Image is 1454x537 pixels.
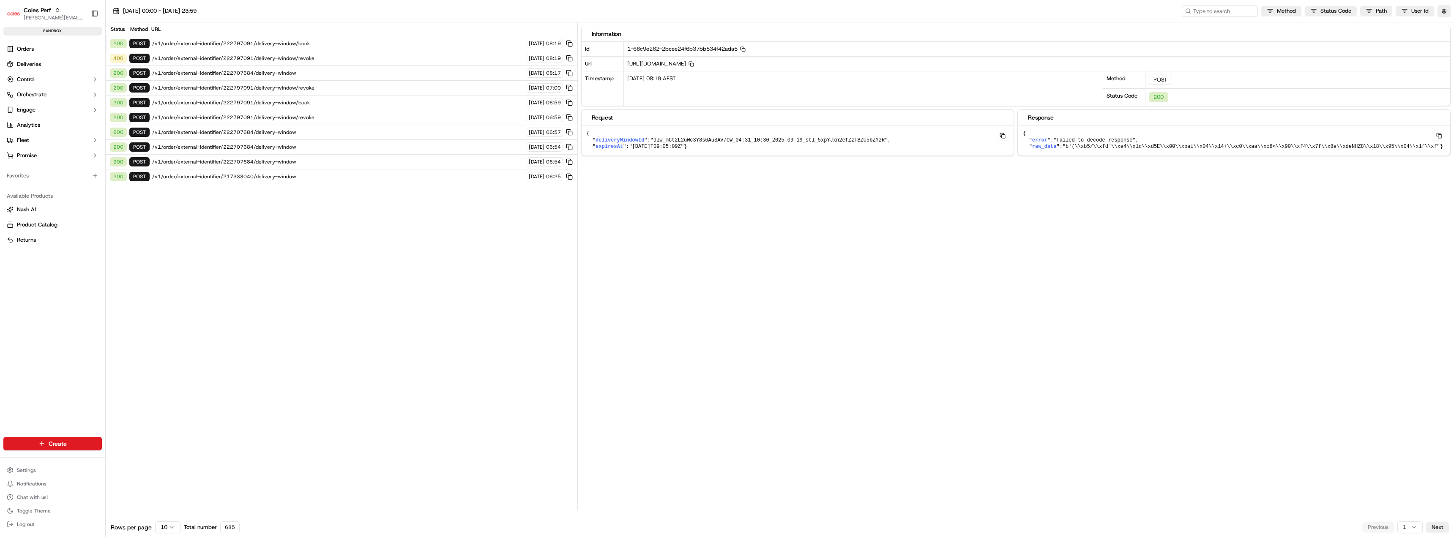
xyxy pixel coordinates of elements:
[129,68,150,78] div: POST
[17,480,46,487] span: Notifications
[8,81,24,96] img: 1736555255976-a54dd68f-1ca7-489b-9aae-adbdc363a1c4
[529,85,544,91] span: [DATE]
[7,7,20,20] img: Coles Perf
[627,45,746,52] span: 1-68c9e262-2bcee24f6b37bb534f42ada5
[152,158,524,165] span: /v1/order/external-identifier/222707684/delivery-window
[529,99,544,106] span: [DATE]
[152,173,524,180] span: /v1/order/external-identifier/217333040/delivery-window
[582,71,624,106] div: Timestamp
[3,464,102,476] button: Settings
[128,26,149,33] div: Method
[8,123,15,130] div: 📗
[110,39,127,48] div: 200
[152,144,524,150] span: /v1/order/external-identifier/222707684/delivery-window
[582,42,624,56] div: Id
[546,55,561,62] span: 08:19
[17,76,35,83] span: Control
[529,144,544,150] span: [DATE]
[144,83,154,93] button: Start new chat
[17,136,29,144] span: Fleet
[3,27,102,35] div: sandbox
[1028,113,1440,122] div: Response
[546,70,561,76] span: 08:17
[3,189,102,203] div: Available Products
[1103,88,1145,106] div: Status Code
[546,158,561,165] span: 06:54
[1103,71,1145,88] div: Method
[152,114,524,121] span: /v1/order/external-identifier/222797091/delivery-window/revoke
[3,118,102,132] a: Analytics
[24,14,84,21] button: [PERSON_NAME][EMAIL_ADDRESS][DOMAIN_NAME]
[151,26,574,33] div: URL
[17,60,41,68] span: Deliveries
[546,85,561,91] span: 07:00
[582,125,1014,155] pre: { " ": , " ": }
[111,523,152,532] span: Rows per page
[129,128,150,137] div: POST
[1032,144,1057,150] span: raw_data
[529,55,544,62] span: [DATE]
[596,144,623,150] span: expiresAt
[17,121,40,129] span: Analytics
[110,128,127,137] div: 200
[110,54,127,63] div: 400
[17,221,57,229] span: Product Catalog
[7,221,98,229] a: Product Catalog
[5,119,68,134] a: 📗Knowledge Base
[110,172,127,181] div: 200
[596,137,644,143] span: deliveryWindowId
[152,70,524,76] span: /v1/order/external-identifier/222707684/delivery-window
[17,206,36,213] span: Nash AI
[1149,92,1168,102] div: 200
[1182,5,1258,17] input: Type to search
[129,98,150,107] div: POST
[110,113,127,122] div: 200
[3,73,102,86] button: Control
[529,173,544,180] span: [DATE]
[3,505,102,517] button: Toggle Theme
[1360,6,1392,16] button: Path
[582,56,624,71] div: Url
[3,203,102,216] button: Nash AI
[1426,522,1449,532] button: Next
[152,40,524,47] span: /v1/order/external-identifier/222797091/delivery-window/book
[129,172,150,181] div: POST
[546,40,561,47] span: 08:19
[546,99,561,106] span: 06:59
[3,491,102,503] button: Chat with us!
[7,236,98,244] a: Returns
[110,142,127,152] div: 200
[529,114,544,121] span: [DATE]
[24,6,51,14] button: Coles Perf
[529,70,544,76] span: [DATE]
[17,152,37,159] span: Promise
[546,173,561,180] span: 06:25
[3,149,102,162] button: Promise
[129,39,150,48] div: POST
[17,106,36,114] span: Engage
[80,123,136,131] span: API Documentation
[8,34,154,47] p: Welcome 👋
[3,233,102,247] button: Returns
[1063,144,1440,150] span: "b'(\\xb5/\\xfd`\\xe4\\x1d\\xd5E\\x00\\xbai\\x04\\x14+\\xc0\\xaa\\xc8<\\x90\\xf4\\x7f\\x8e\\xdeNH...
[1018,125,1450,155] pre: { " ": , " ": }
[17,521,34,528] span: Log out
[123,7,197,15] span: [DATE] 00:00 - [DATE] 23:59
[650,137,888,143] span: "dlw_mCt2L2uWc3Y8s6AuSAV7CW_04:31_10:30_2025-09-19_stl_5xpYJxn2efZzTBZU5bZYzR"
[3,3,87,24] button: Coles PerfColes Perf[PERSON_NAME][EMAIL_ADDRESS][DOMAIN_NAME]
[152,85,524,91] span: /v1/order/external-identifier/222797091/delivery-window/revoke
[546,114,561,121] span: 06:59
[152,129,524,136] span: /v1/order/external-identifier/222707684/delivery-window
[1032,137,1047,143] span: error
[60,143,102,150] a: Powered byPylon
[3,134,102,147] button: Fleet
[184,523,217,531] span: Total number
[129,113,150,122] div: POST
[8,8,25,25] img: Nash
[3,88,102,101] button: Orchestrate
[110,98,127,107] div: 200
[529,40,544,47] span: [DATE]
[17,91,46,98] span: Orchestrate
